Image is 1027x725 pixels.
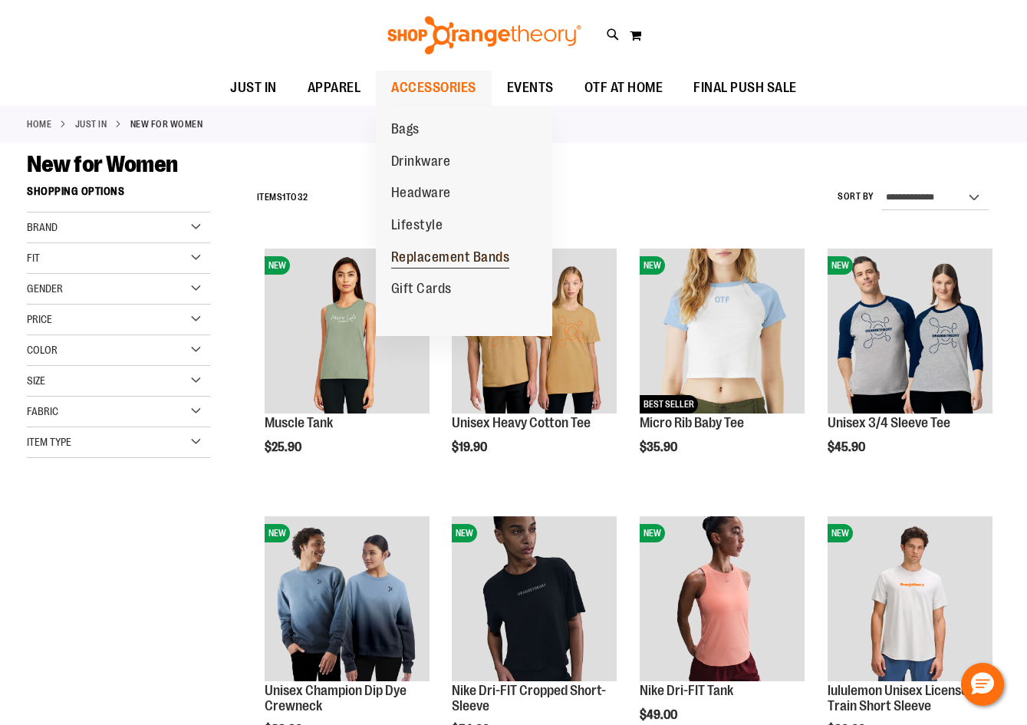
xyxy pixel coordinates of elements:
[391,281,452,300] span: Gift Cards
[828,415,950,430] a: Unisex 3/4 Sleeve Tee
[492,71,569,106] a: EVENTS
[838,190,874,203] label: Sort By
[444,241,624,493] div: product
[257,241,437,493] div: product
[640,440,680,454] span: $35.90
[640,516,805,681] img: Nike Dri-FIT Tank
[569,71,679,106] a: OTF AT HOME
[640,415,744,430] a: Micro Rib Baby Tee
[27,178,210,213] strong: Shopping Options
[678,71,812,106] a: FINAL PUSH SALE
[376,114,435,146] a: Bags
[308,71,361,105] span: APPAREL
[27,282,63,295] span: Gender
[693,71,797,105] span: FINAL PUSH SALE
[828,516,992,684] a: lululemon Unisex License to Train Short SleeveNEW
[452,516,617,684] a: Nike Dri-FIT Cropped Short-SleeveNEW
[385,16,584,54] img: Shop Orangetheory
[391,249,510,269] span: Replacement Bands
[640,516,805,684] a: Nike Dri-FIT TankNEW
[640,524,665,542] span: NEW
[376,242,525,274] a: Replacement Bands
[828,516,992,681] img: lululemon Unisex License to Train Short Sleeve
[391,71,476,105] span: ACCESSORIES
[27,374,45,387] span: Size
[640,683,733,698] a: Nike Dri-FIT Tank
[130,117,203,131] strong: New for Women
[27,405,58,417] span: Fabric
[75,117,107,131] a: JUST IN
[376,177,466,209] a: Headware
[376,106,552,336] ul: ACCESSORIES
[452,516,617,681] img: Nike Dri-FIT Cropped Short-Sleeve
[391,185,451,204] span: Headware
[391,217,443,236] span: Lifestyle
[452,683,606,713] a: Nike Dri-FIT Cropped Short-Sleeve
[265,516,430,684] a: Unisex Champion Dip Dye CrewneckNEW
[265,683,407,713] a: Unisex Champion Dip Dye Crewneck
[27,436,71,448] span: Item Type
[640,256,665,275] span: NEW
[230,71,277,105] span: JUST IN
[632,241,812,493] div: product
[282,192,286,203] span: 1
[640,249,805,416] a: Micro Rib Baby TeeNEWBEST SELLER
[961,663,1004,706] button: Hello, have a question? Let’s chat.
[452,440,489,454] span: $19.90
[215,71,292,105] a: JUST IN
[27,151,178,177] span: New for Women
[298,192,308,203] span: 32
[265,249,430,414] img: Muscle Tank
[27,221,58,233] span: Brand
[640,395,698,414] span: BEST SELLER
[828,524,853,542] span: NEW
[828,256,853,275] span: NEW
[820,241,1000,493] div: product
[27,252,40,264] span: Fit
[265,415,333,430] a: Muscle Tank
[507,71,554,105] span: EVENTS
[828,683,983,713] a: lululemon Unisex License to Train Short Sleeve
[376,71,492,106] a: ACCESSORIES
[265,516,430,681] img: Unisex Champion Dip Dye Crewneck
[391,153,451,173] span: Drinkware
[452,415,591,430] a: Unisex Heavy Cotton Tee
[376,273,467,305] a: Gift Cards
[376,146,466,178] a: Drinkware
[265,256,290,275] span: NEW
[27,117,51,131] a: Home
[265,440,304,454] span: $25.90
[828,249,992,416] a: Unisex 3/4 Sleeve TeeNEW
[391,121,420,140] span: Bags
[265,249,430,416] a: Muscle TankNEW
[292,71,377,106] a: APPAREL
[257,186,308,209] h2: Items to
[640,249,805,414] img: Micro Rib Baby Tee
[828,440,867,454] span: $45.90
[640,708,680,722] span: $49.00
[828,249,992,414] img: Unisex 3/4 Sleeve Tee
[27,313,52,325] span: Price
[265,524,290,542] span: NEW
[584,71,663,105] span: OTF AT HOME
[376,209,459,242] a: Lifestyle
[27,344,58,356] span: Color
[452,524,477,542] span: NEW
